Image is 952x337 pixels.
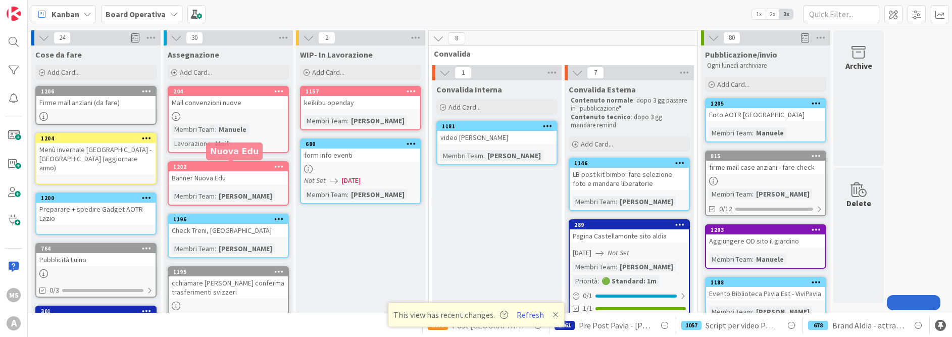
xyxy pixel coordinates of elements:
[173,268,288,275] div: 1195
[172,138,211,149] div: Lavorazione
[587,67,604,79] span: 7
[555,321,575,330] div: 1061
[705,50,777,60] span: Pubblicazione/invio
[169,96,288,109] div: Mail convenzioni nuove
[36,143,156,174] div: Menù invernale [GEOGRAPHIC_DATA] - [GEOGRAPHIC_DATA] (aggiornare anno)
[583,291,592,301] span: 0 / 1
[711,279,825,286] div: 1188
[579,319,650,331] span: Pre Post Pavia - [PERSON_NAME]! FINE AGOSTO
[581,139,613,149] span: Add Card...
[306,88,420,95] div: 1157
[706,234,825,248] div: Aggiungere OD sito il giardino
[35,50,82,60] span: Cose da fare
[169,162,288,184] div: 1202Banner Nuova Edu
[301,96,420,109] div: keikibu openday
[752,9,766,19] span: 1x
[570,220,689,243] div: 289Pagina Castellamonte sito aldia
[483,150,485,161] span: :
[608,248,629,257] i: Not Set
[845,60,872,72] div: Archive
[36,134,156,143] div: 1204
[169,276,288,299] div: cchiamare [PERSON_NAME] conferma trasferimenti svizzeri
[706,99,825,108] div: 1205
[172,243,215,254] div: Membri Team
[306,140,420,148] div: 680
[169,215,288,224] div: 1196
[348,189,407,200] div: [PERSON_NAME]
[571,96,633,105] strong: Contenuto normale
[304,115,347,126] div: Membri Team
[52,8,79,20] span: Kanban
[706,99,825,121] div: 1205Foto AOTR [GEOGRAPHIC_DATA]
[436,84,502,94] span: Convalida Interna
[574,160,689,167] div: 1146
[437,131,557,144] div: video [PERSON_NAME]
[301,149,420,162] div: form info eventi
[301,87,420,109] div: 1157keikibu openday
[599,275,659,286] div: 🟢 Standard: 1m
[41,135,156,142] div: 1204
[706,225,825,248] div: 1203Aggiungere OD sito il giardino
[706,278,825,287] div: 1188
[597,275,599,286] span: :
[711,153,825,160] div: 815
[216,243,275,254] div: [PERSON_NAME]
[106,9,166,19] b: Board Operativa
[168,50,219,60] span: Assegnazione
[570,168,689,190] div: LB post kit bimbo: fare selezione foto e mandare liberatorie
[573,261,616,272] div: Membri Team
[570,290,689,302] div: 0/1
[186,32,203,44] span: 30
[215,190,216,202] span: :
[36,203,156,225] div: Preparare + spedire Gadget AOTR Lazio
[41,245,156,252] div: 764
[804,5,879,23] input: Quick Filter...
[36,194,156,203] div: 1200
[49,285,59,296] span: 0/3
[442,123,557,130] div: 1181
[706,161,825,174] div: firme mail case anziani - fare check
[709,127,752,138] div: Membri Team
[616,261,617,272] span: :
[312,68,344,77] span: Add Card...
[513,308,547,321] button: Refresh
[709,188,752,200] div: Membri Team
[173,163,288,170] div: 1202
[711,100,825,107] div: 1205
[434,49,685,59] span: Convalida
[348,115,407,126] div: [PERSON_NAME]
[169,162,288,171] div: 1202
[41,308,156,315] div: 301
[41,88,156,95] div: 1206
[215,124,216,135] span: :
[172,124,215,135] div: Membri Team
[617,261,676,272] div: [PERSON_NAME]
[717,80,749,89] span: Add Card...
[301,139,420,162] div: 680form info eventi
[719,204,732,214] span: 0/12
[36,87,156,96] div: 1206
[754,127,786,138] div: Manuele
[766,9,779,19] span: 2x
[583,303,592,314] span: 1/1
[210,147,259,156] h5: Nuova Edu
[681,321,702,330] div: 1057
[169,87,288,109] div: 204Mail convenzioni nuove
[169,215,288,237] div: 1196Check Treni, [GEOGRAPHIC_DATA]
[36,134,156,174] div: 1204Menù invernale [GEOGRAPHIC_DATA] - [GEOGRAPHIC_DATA] (aggiornare anno)
[7,316,21,330] div: A
[448,32,465,44] span: 8
[455,67,472,79] span: 1
[448,103,481,112] span: Add Card...
[211,138,213,149] span: :
[709,306,752,317] div: Membri Team
[301,139,420,149] div: 680
[41,195,156,202] div: 1200
[617,196,676,207] div: [PERSON_NAME]
[573,248,591,258] span: [DATE]
[846,197,871,209] div: Delete
[169,267,288,299] div: 1195cchiamare [PERSON_NAME] conferma trasferimenti svizzeri
[347,115,348,126] span: :
[752,306,754,317] span: :
[574,221,689,228] div: 289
